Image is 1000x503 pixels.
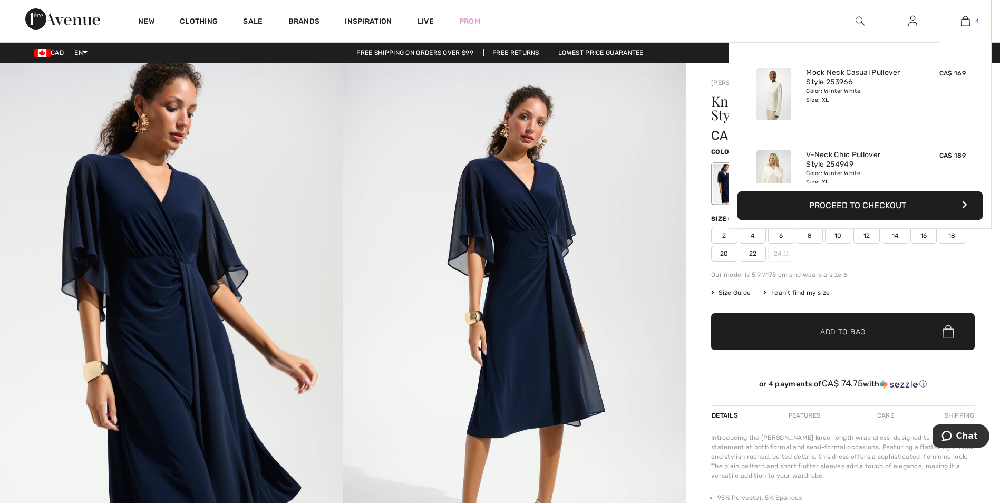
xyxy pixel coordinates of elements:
button: Proceed to Checkout [737,191,983,220]
img: Mock Neck Casual Pullover Style 253966 [756,68,791,120]
img: Sezzle [880,380,918,389]
div: Midnight Blue [713,164,740,204]
span: 6 [768,228,794,244]
span: 16 [910,228,937,244]
div: Details [711,406,741,425]
img: Canadian Dollar [34,49,51,57]
span: 4 [975,16,979,26]
img: 1ère Avenue [25,8,100,30]
span: Add to Bag [820,326,866,337]
div: or 4 payments ofCA$ 74.75withSezzle Click to learn more about Sezzle [711,379,975,393]
a: Mock Neck Casual Pullover Style 253966 [806,68,910,87]
a: New [138,17,154,28]
a: [PERSON_NAME] [711,79,764,86]
span: 20 [711,246,737,262]
a: 4 [939,15,991,27]
span: CA$ 74.75 [822,378,863,389]
span: Size Guide [711,288,751,297]
span: 10 [825,228,851,244]
img: Bag.svg [943,325,954,338]
span: 4 [740,228,766,244]
a: Clothing [180,17,218,28]
span: 8 [797,228,823,244]
div: Color: Winter White Size: XL [806,87,910,104]
h1: Knee-length Wrap Dress Style 261710 [711,94,931,122]
span: 2 [711,228,737,244]
img: My Bag [961,15,970,27]
span: CA$ 189 [939,152,966,159]
a: Prom [459,16,480,27]
a: V-Neck Chic Pullover Style 254949 [806,150,910,169]
div: Shipping [942,406,975,425]
img: search the website [856,15,865,27]
span: CA$ 169 [939,70,966,77]
span: 24 [768,246,794,262]
div: Size ([GEOGRAPHIC_DATA]/[GEOGRAPHIC_DATA]): [711,214,887,224]
a: Free shipping on orders over $99 [348,49,482,56]
a: Live [418,16,434,27]
img: ring-m.svg [783,251,789,256]
span: Inspiration [345,17,392,28]
span: CAD [34,49,68,56]
img: V-Neck Chic Pullover Style 254949 [756,150,791,202]
li: 95% Polyester, 5% Spandex [717,493,975,502]
span: 12 [853,228,880,244]
div: or 4 payments of with [711,379,975,389]
a: Sign In [900,15,926,28]
div: Features [780,406,829,425]
span: 22 [740,246,766,262]
span: 14 [882,228,908,244]
div: Color: Winter White Size: XL [806,169,910,186]
span: Color: [711,148,736,156]
div: Our model is 5'9"/175 cm and wears a size 6. [711,270,975,279]
div: Introducing the [PERSON_NAME] knee-length wrap dress, designed to make a statement at both formal... [711,433,975,480]
a: Sale [243,17,263,28]
img: My Info [908,15,917,27]
iframe: Opens a widget where you can chat to one of our agents [933,424,989,450]
span: 18 [939,228,965,244]
a: Lowest Price Guarantee [550,49,652,56]
div: I can't find my size [763,288,830,297]
span: EN [74,49,88,56]
span: CA$ 299 [711,128,762,143]
a: Free Returns [483,49,548,56]
button: Add to Bag [711,313,975,350]
div: Care [868,406,903,425]
a: Brands [288,17,320,28]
